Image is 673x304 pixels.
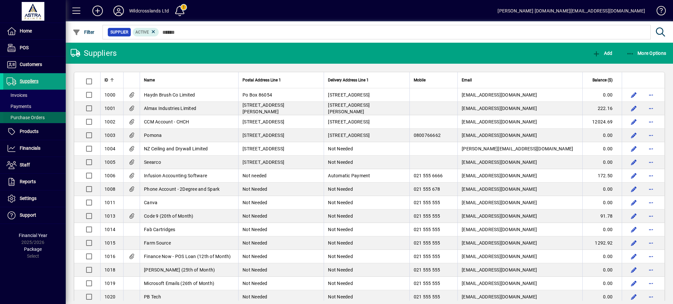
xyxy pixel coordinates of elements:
span: Not Needed [328,294,353,299]
span: [EMAIL_ADDRESS][DOMAIN_NAME] [462,119,537,124]
span: Fab Cartridges [144,227,175,232]
a: Home [3,23,66,39]
td: 0.00 [582,250,622,263]
span: Not Needed [243,294,267,299]
button: More options [646,157,656,167]
span: Customers [20,62,42,67]
span: Postal Address Line 1 [243,76,281,84]
a: Purchase Orders [3,112,66,123]
span: Farm Source [144,240,171,246]
a: Products [3,123,66,140]
span: Financial Year [19,233,47,238]
span: [STREET_ADDRESS] [328,133,370,138]
button: Edit [629,265,639,275]
span: Name [144,76,155,84]
span: 1020 [104,294,115,299]
span: Almax Industries Limited [144,106,196,111]
div: Mobile [414,76,454,84]
span: 0800766662 [414,133,441,138]
span: 021 555 555 [414,294,440,299]
span: 021 555 555 [414,240,440,246]
span: Not Needed [328,227,353,232]
span: Code 9 (20th of Month) [144,213,194,219]
span: Reports [20,179,36,184]
td: 222.16 [582,102,622,115]
span: Haydn Brush Co Limited [144,92,195,98]
span: [EMAIL_ADDRESS][DOMAIN_NAME] [462,281,537,286]
button: Edit [629,197,639,208]
a: POS [3,40,66,56]
td: 0.00 [582,183,622,196]
button: More options [646,251,656,262]
span: Not Needed [243,227,267,232]
a: Knowledge Base [652,1,665,23]
span: Not Needed [328,240,353,246]
button: More options [646,197,656,208]
button: Edit [629,103,639,114]
button: Filter [71,26,96,38]
span: [EMAIL_ADDRESS][DOMAIN_NAME] [462,267,537,272]
a: Support [3,207,66,224]
span: [EMAIL_ADDRESS][DOMAIN_NAME] [462,133,537,138]
button: More options [646,278,656,289]
button: More options [646,90,656,100]
a: Settings [3,190,66,207]
span: Not Needed [328,186,353,192]
span: [EMAIL_ADDRESS][DOMAIN_NAME] [462,240,537,246]
span: 1014 [104,227,115,232]
span: Suppliers [20,78,38,84]
button: Edit [629,211,639,221]
span: NZ Ceiling and Drywall Limited [144,146,208,151]
button: Edit [629,143,639,154]
button: More options [646,170,656,181]
span: ID [104,76,108,84]
span: 1008 [104,186,115,192]
span: 1016 [104,254,115,259]
span: Not Needed [328,267,353,272]
button: Add [591,47,614,59]
a: Customers [3,56,66,73]
span: Not Needed [243,200,267,205]
span: [EMAIL_ADDRESS][DOMAIN_NAME] [462,254,537,259]
a: Payments [3,101,66,112]
span: Seearco [144,160,161,165]
td: 0.00 [582,129,622,142]
span: Canva [144,200,157,205]
span: Not Needed [328,254,353,259]
span: Filter [73,30,95,35]
div: Balance ($) [587,76,618,84]
span: 1019 [104,281,115,286]
span: 1000 [104,92,115,98]
td: 0.00 [582,196,622,209]
span: 1015 [104,240,115,246]
span: Pomona [144,133,162,138]
span: [STREET_ADDRESS] [243,133,284,138]
span: [EMAIL_ADDRESS][DOMAIN_NAME] [462,106,537,111]
div: [PERSON_NAME] [DOMAIN_NAME][EMAIL_ADDRESS][DOMAIN_NAME] [498,6,645,16]
button: Add [87,5,108,17]
span: Staff [20,162,30,167]
span: [STREET_ADDRESS] [243,119,284,124]
span: Not Needed [243,281,267,286]
span: Not Needed [328,200,353,205]
td: 12024.69 [582,115,622,129]
div: Email [462,76,578,84]
span: Home [20,28,32,33]
span: [EMAIL_ADDRESS][DOMAIN_NAME] [462,200,537,205]
span: Not Needed [243,267,267,272]
td: 0.00 [582,223,622,236]
span: 021 555 6666 [414,173,443,178]
span: Not Needed [328,160,353,165]
button: More options [646,292,656,302]
button: More options [646,265,656,275]
span: [STREET_ADDRESS][PERSON_NAME] [328,102,370,114]
span: Phone Account - 2Degree and Spark [144,186,220,192]
td: 0.00 [582,277,622,290]
span: Infusion Accounting Software [144,173,207,178]
button: Edit [629,184,639,194]
a: Invoices [3,90,66,101]
button: More options [646,211,656,221]
span: [STREET_ADDRESS] [243,160,284,165]
button: More options [646,143,656,154]
span: 021 555 555 [414,200,440,205]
